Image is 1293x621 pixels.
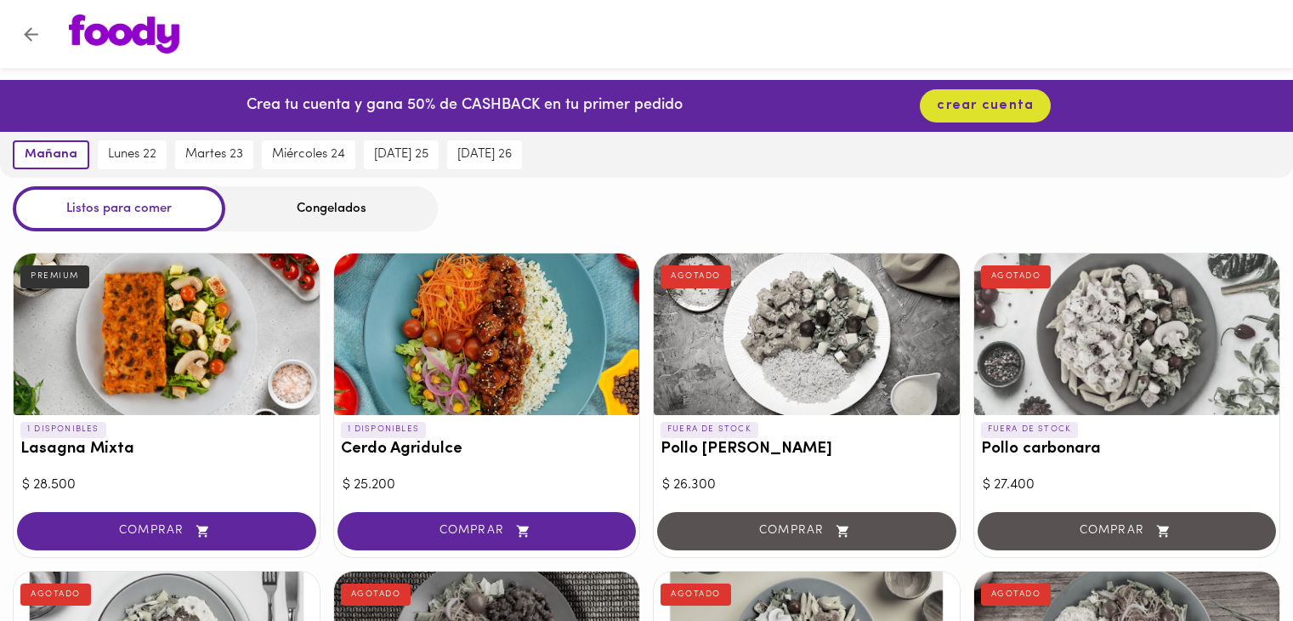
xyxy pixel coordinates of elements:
div: AGOTADO [981,265,1052,288]
span: mañana [25,147,77,162]
button: [DATE] 26 [447,140,522,169]
div: AGOTADO [661,265,731,288]
span: [DATE] 25 [374,147,428,162]
button: crear cuenta [920,89,1051,122]
h3: Cerdo Agridulce [341,441,633,459]
h3: Pollo carbonara [981,441,1273,459]
span: miércoles 24 [272,147,345,162]
p: 1 DISPONIBLES [20,422,106,437]
button: [DATE] 25 [364,140,439,169]
div: $ 26.300 [662,476,951,495]
button: martes 23 [175,140,253,169]
div: Pollo carbonara [974,254,1280,415]
div: Pollo Tikka Massala [654,254,960,415]
span: lunes 22 [108,147,156,162]
div: $ 25.200 [343,476,632,495]
div: Cerdo Agridulce [334,254,640,415]
button: Volver [10,14,52,55]
h3: Lasagna Mixta [20,441,313,459]
button: miércoles 24 [262,140,355,169]
span: COMPRAR [359,524,615,538]
button: COMPRAR [337,512,637,550]
iframe: Messagebird Livechat Widget [1194,522,1276,604]
div: AGOTADO [20,584,91,606]
div: Congelados [225,186,438,231]
div: $ 28.500 [22,476,311,495]
div: Listos para comer [13,186,225,231]
span: martes 23 [185,147,243,162]
div: AGOTADO [981,584,1052,606]
button: mañana [13,140,89,169]
div: AGOTADO [341,584,411,606]
span: crear cuenta [937,98,1034,114]
p: 1 DISPONIBLES [341,422,427,437]
div: $ 27.400 [983,476,1272,495]
p: FUERA DE STOCK [661,422,758,437]
button: lunes 22 [98,140,167,169]
img: logo.png [69,14,179,54]
p: FUERA DE STOCK [981,422,1079,437]
button: COMPRAR [17,512,316,550]
h3: Pollo [PERSON_NAME] [661,441,953,459]
div: AGOTADO [661,584,731,606]
div: Lasagna Mixta [14,254,320,415]
div: PREMIUM [20,265,89,288]
span: COMPRAR [38,524,295,538]
p: Crea tu cuenta y gana 50% de CASHBACK en tu primer pedido [247,95,683,117]
span: [DATE] 26 [457,147,512,162]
